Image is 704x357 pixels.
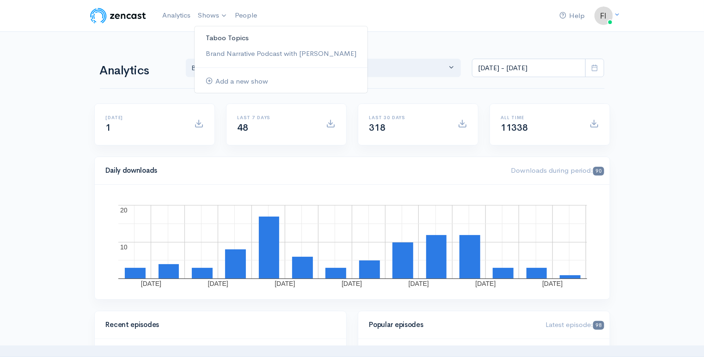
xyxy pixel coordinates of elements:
text: [DATE] [475,280,496,287]
img: ... [594,6,613,25]
input: analytics date range selector [472,59,586,78]
a: Brand Narrative Podcast with [PERSON_NAME] [195,46,367,62]
a: People [231,6,261,25]
h6: Last 30 days [369,115,447,120]
a: Help [556,6,589,26]
span: 48 [238,122,248,133]
h4: Daily downloads [106,167,500,175]
button: Brand Narrative Podcast w..., Taboo Topics [186,59,461,78]
text: [DATE] [275,280,295,287]
span: 11338 [501,122,528,133]
span: 1 [106,122,111,133]
h6: [DATE] [106,115,183,120]
text: [DATE] [208,280,228,287]
text: [DATE] [141,280,161,287]
span: Downloads during period: [511,166,604,175]
a: Add a new show [195,73,367,90]
h6: Last 7 days [238,115,315,120]
a: Taboo Topics [195,30,367,46]
span: 318 [369,122,386,133]
h1: Analytics [100,64,175,78]
div: Brand Narrative Podcast w... , Taboo Topics [192,63,447,73]
text: [DATE] [408,280,429,287]
span: Latest episode: [545,320,604,329]
a: Shows [194,6,231,26]
h6: All time [501,115,578,120]
svg: A chart. [106,196,599,288]
h4: Recent episodes [106,321,330,329]
h4: Popular episodes [369,321,535,329]
text: [DATE] [542,280,563,287]
span: 98 [593,321,604,330]
img: ZenCast Logo [89,6,147,25]
a: Analytics [159,6,194,25]
text: [DATE] [342,280,362,287]
text: 20 [120,206,128,214]
span: 90 [593,167,604,175]
ul: Shows [194,26,368,94]
text: 10 [120,243,128,251]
